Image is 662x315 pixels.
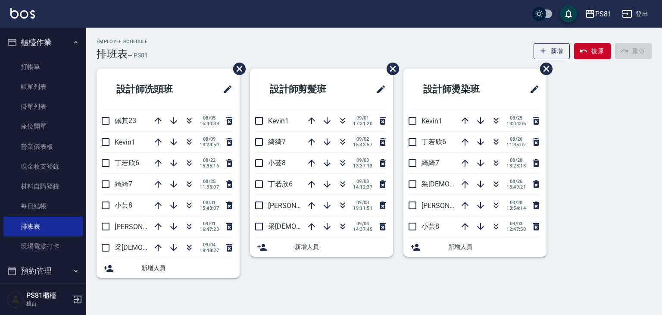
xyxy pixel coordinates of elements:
[534,43,570,59] button: 新增
[26,291,70,300] h5: PS81櫃檯
[103,74,201,105] h2: 設計師洗頭班
[506,157,526,163] span: 08/28
[295,243,386,252] span: 新增人員
[353,184,372,190] span: 14:12:37
[115,117,136,125] span: 佩其23
[422,159,439,167] span: 綺綺7
[200,163,219,169] span: 15:35:16
[574,43,611,59] button: 復原
[524,79,540,100] span: 修改班表的標題
[410,74,508,105] h2: 設計師燙染班
[353,142,372,148] span: 15:43:57
[200,227,219,232] span: 16:47:23
[3,236,83,256] a: 現場電腦打卡
[353,200,372,205] span: 09/03
[200,205,219,211] span: 15:43:07
[353,163,372,169] span: 13:37:13
[422,138,446,146] span: 丁若欣6
[200,157,219,163] span: 08/22
[3,260,83,282] button: 預約管理
[97,258,240,278] div: 新增人員
[200,242,219,248] span: 09/04
[422,222,439,230] span: 小芸8
[115,243,197,252] span: 采[DEMOGRAPHIC_DATA]2
[3,157,83,176] a: 現金收支登錄
[595,9,612,19] div: PS81
[97,39,148,44] h2: Employee Schedule
[268,202,324,210] span: [PERSON_NAME]3
[26,300,70,308] p: 櫃台
[115,180,132,188] span: 綺綺7
[506,221,526,227] span: 09/03
[250,237,393,257] div: 新增人員
[200,115,219,121] span: 08/05
[3,217,83,236] a: 排班表
[560,5,577,22] button: save
[506,200,526,205] span: 08/28
[268,159,286,167] span: 小芸8
[506,121,526,126] span: 18:04:06
[506,205,526,211] span: 13:54:14
[353,157,372,163] span: 09/03
[3,117,83,136] a: 座位開單
[506,115,526,121] span: 08/25
[115,138,135,146] span: Kevin1
[448,243,540,252] span: 新增人員
[581,5,615,23] button: PS81
[353,221,372,227] span: 09/04
[115,201,132,209] span: 小芸8
[506,142,526,148] span: 11:35:02
[7,291,24,308] img: Person
[618,6,652,22] button: 登出
[3,176,83,196] a: 材料自購登錄
[3,77,83,97] a: 帳單列表
[268,117,289,125] span: Kevin1
[506,163,526,169] span: 13:23:18
[3,282,83,305] button: 報表及分析
[353,115,372,121] span: 09/01
[200,136,219,142] span: 08/09
[506,136,526,142] span: 08/26
[200,248,219,253] span: 19:48:27
[217,79,233,100] span: 修改班表的標題
[353,136,372,142] span: 09/02
[422,117,442,125] span: Kevin1
[200,121,219,126] span: 15:40:39
[353,121,372,126] span: 17:31:20
[227,56,247,82] span: 刪除班表
[403,237,546,257] div: 新增人員
[3,137,83,157] a: 營業儀表板
[200,221,219,227] span: 09/01
[353,179,372,184] span: 09/03
[3,97,83,117] a: 掛單列表
[506,179,526,184] span: 08/26
[128,51,148,60] h6: — PS81
[3,57,83,77] a: 打帳單
[380,56,400,82] span: 刪除班表
[371,79,386,100] span: 修改班表的標題
[353,227,372,232] span: 14:37:45
[257,74,355,105] h2: 設計師剪髮班
[200,179,219,184] span: 08/25
[506,227,526,232] span: 12:47:50
[422,180,503,188] span: 采[DEMOGRAPHIC_DATA]2
[422,202,477,210] span: [PERSON_NAME]3
[506,184,526,190] span: 18:49:21
[268,138,286,146] span: 綺綺7
[141,264,233,273] span: 新增人員
[3,31,83,54] button: 櫃檯作業
[10,8,35,19] img: Logo
[200,142,219,148] span: 19:24:50
[268,180,293,188] span: 丁若欣6
[115,159,139,167] span: 丁若欣6
[115,223,170,231] span: [PERSON_NAME]3
[353,205,372,211] span: 19:11:51
[97,48,128,60] h3: 排班表
[200,200,219,205] span: 08/31
[3,196,83,216] a: 每日結帳
[200,184,219,190] span: 11:35:07
[268,222,350,230] span: 采[DEMOGRAPHIC_DATA]2
[534,56,554,82] span: 刪除班表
